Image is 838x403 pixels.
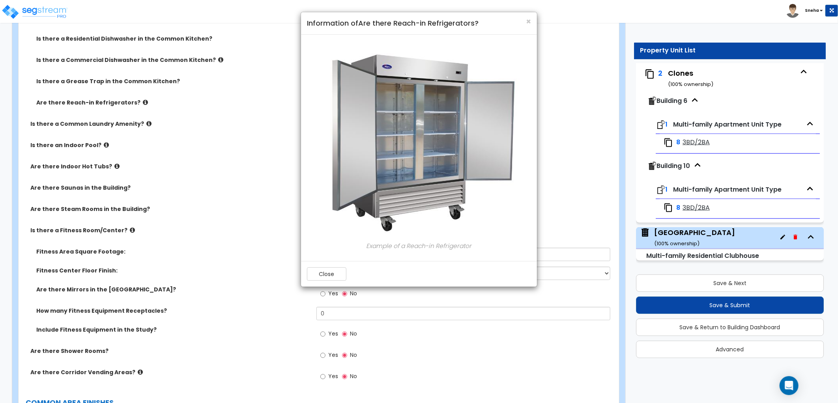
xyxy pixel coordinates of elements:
span: × [526,16,531,27]
button: Close [526,17,531,26]
em: Example of a Reach-in Refrigerator [367,242,472,250]
div: Open Intercom Messenger [780,376,799,395]
img: 7.JPG [318,41,520,237]
h4: Information of Are there Reach-in Refrigerators? [307,18,531,28]
button: Close [307,267,346,281]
